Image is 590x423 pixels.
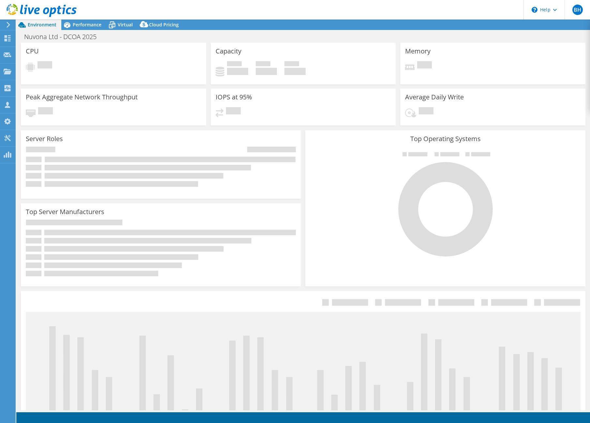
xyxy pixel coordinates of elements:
span: Pending [38,107,53,116]
h3: Capacity [216,48,241,55]
h4: 0 GiB [227,68,248,75]
h4: 0 GiB [284,68,306,75]
h3: Average Daily Write [405,94,464,101]
h3: Peak Aggregate Network Throughput [26,94,138,101]
h3: Memory [405,48,431,55]
span: Pending [419,107,433,116]
span: Total [284,61,299,68]
span: Pending [38,61,52,70]
span: BH [572,5,583,15]
span: Pending [417,61,432,70]
span: Used [227,61,242,68]
h1: Nuvona Ltd - DCOA 2025 [21,33,107,40]
span: Environment [28,22,56,28]
h3: Top Operating Systems [310,135,580,142]
h3: Top Server Manufacturers [26,208,104,215]
span: Free [256,61,270,68]
span: Virtual [118,22,133,28]
h4: 0 GiB [256,68,277,75]
h3: IOPS at 95% [216,94,252,101]
h3: CPU [26,48,39,55]
h3: Server Roles [26,135,63,142]
span: Performance [73,22,101,28]
span: Pending [226,107,241,116]
svg: \n [532,7,537,13]
span: Cloud Pricing [149,22,179,28]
